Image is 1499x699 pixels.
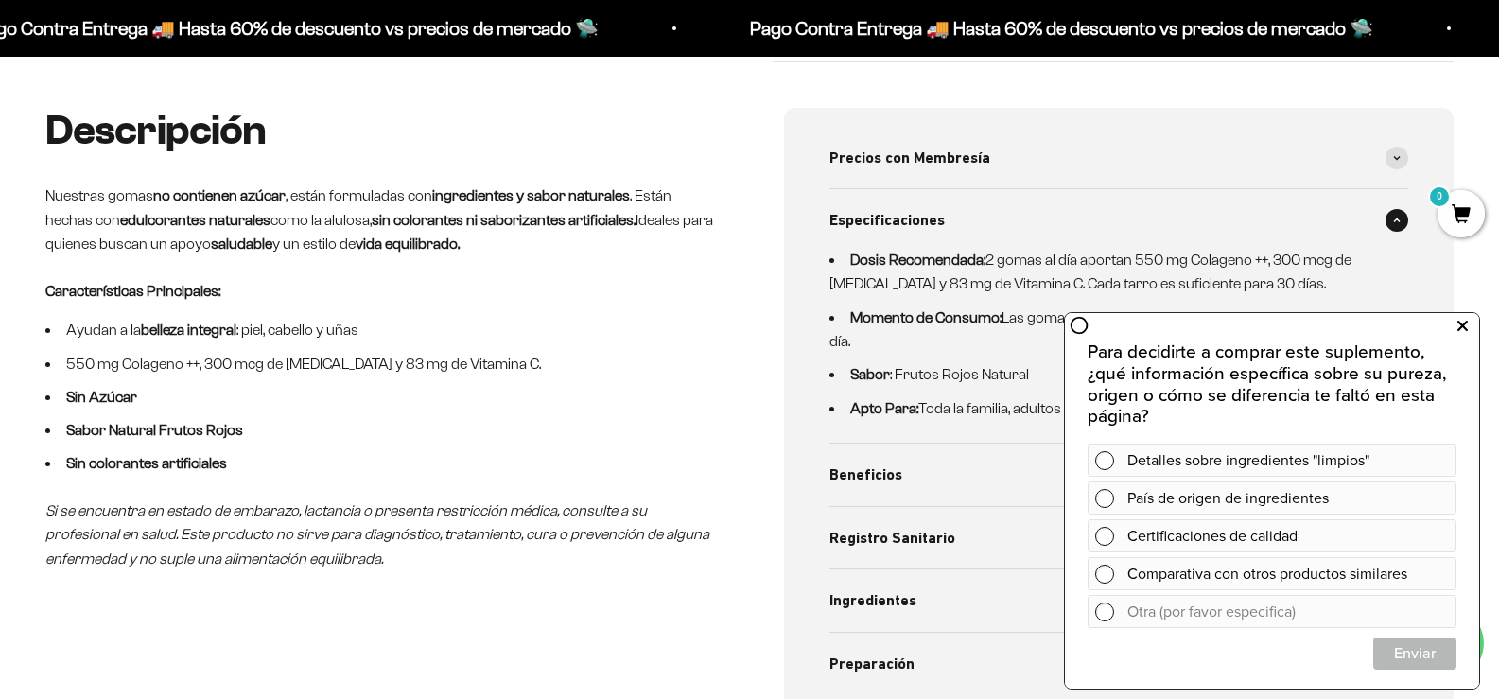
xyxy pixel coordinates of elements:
summary: Registro Sanitario [829,507,1409,569]
summary: Precios con Membresía [829,127,1409,189]
mark: 0 [1428,185,1451,208]
strong: Apto Para: [850,400,918,416]
li: : Frutos Rojos Natural [829,362,1386,387]
strong: saludable [211,236,272,252]
summary: Ingredientes [829,569,1409,632]
strong: Sin Azúcar [66,389,137,405]
summary: Preparación [829,633,1409,695]
span: Especificaciones [829,208,945,233]
strong: Sabor Natural Frutos Rojos [66,422,243,438]
strong: no contienen azúcar [153,187,286,203]
strong: Momento de Consumo: [850,309,1002,325]
a: 0 [1438,205,1485,226]
li: Las gomas pueden consumirse en cualquier momento del día. [829,306,1386,354]
span: Registro Sanitario [829,526,955,550]
span: Preparación [829,652,915,676]
li: 2 gomas al día aportan 550 mg Colageno ++, 300 mcg de [MEDICAL_DATA] y 83 mg de Vitamina C. Cada ... [829,248,1386,296]
p: Pago Contra Entrega 🚚 Hasta 60% de descuento vs precios de mercado 🛸 [745,13,1368,44]
li: 550 mg Colageno ++, 300 mcg de [MEDICAL_DATA] y 83 mg de Vitamina C. [45,352,716,376]
em: Si se encuentra en estado de embarazo, lactancia o presenta restricción médica, consulte a su pro... [45,502,709,567]
strong: Sabor [850,366,890,382]
li: Toda la familia, adultos hombres y mujeres. [829,396,1386,421]
strong: belleza integral [141,322,236,338]
strong: ingredientes y sabor naturales [432,187,630,203]
strong: sin colorantes ni saborizantes artificiales. [372,212,636,228]
strong: Características Principales: [45,283,220,299]
p: Nuestras gomas , están formuladas con . Están hechas con como la alulosa, Ideales para quienes bu... [45,183,716,256]
span: Ingredientes [829,588,916,613]
strong: Dosis Recomendada: [850,252,985,268]
strong: vida equilibrado. [356,236,460,252]
span: Precios con Membresía [829,146,990,170]
strong: edulcorantes naturales [120,212,270,228]
strong: Sin colorantes artificiales [66,455,227,471]
span: Beneficios [829,463,902,487]
iframe: zigpoll-iframe [1065,311,1479,689]
li: Ayudan a la : piel, cabello y uñas [45,318,716,342]
summary: Beneficios [829,444,1409,506]
summary: Especificaciones [829,189,1409,252]
h2: Descripción [45,108,716,153]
